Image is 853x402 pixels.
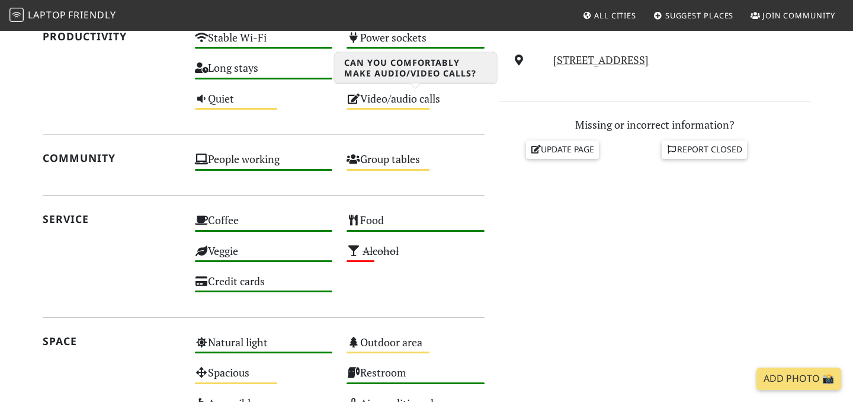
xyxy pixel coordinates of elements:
[335,53,497,84] h3: Can you comfortably make audio/video calls?
[649,5,739,26] a: Suggest Places
[43,30,181,43] h2: Productivity
[188,89,340,119] div: Quiet
[363,244,399,258] s: Alcohol
[188,241,340,272] div: Veggie
[339,210,492,241] div: Food
[28,8,66,21] span: Laptop
[188,272,340,302] div: Credit cards
[188,363,340,393] div: Spacious
[68,8,116,21] span: Friendly
[9,8,24,22] img: LaptopFriendly
[746,5,840,26] a: Join Community
[43,335,181,347] h2: Space
[756,368,841,390] a: Add Photo 📸
[339,28,492,58] div: Power sockets
[553,53,649,67] a: [STREET_ADDRESS]
[339,363,492,393] div: Restroom
[665,10,734,21] span: Suggest Places
[188,333,340,363] div: Natural light
[188,149,340,180] div: People working
[339,89,492,119] div: Video/audio calls
[43,152,181,164] h2: Community
[188,28,340,58] div: Stable Wi-Fi
[339,149,492,180] div: Group tables
[9,5,116,26] a: LaptopFriendly LaptopFriendly
[499,116,810,133] p: Missing or incorrect information?
[662,141,747,158] a: Report closed
[578,5,641,26] a: All Cities
[339,333,492,363] div: Outdoor area
[526,141,599,158] a: Update page
[594,10,636,21] span: All Cities
[188,58,340,88] div: Long stays
[188,210,340,241] div: Coffee
[43,213,181,225] h2: Service
[762,10,835,21] span: Join Community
